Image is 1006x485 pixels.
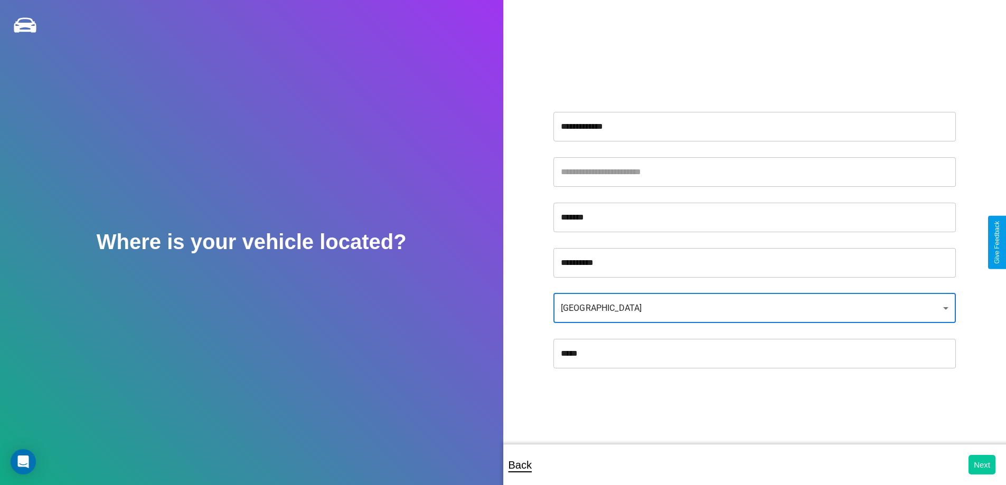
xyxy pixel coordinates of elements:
button: Next [969,455,995,474]
div: Give Feedback [993,221,1001,264]
div: Open Intercom Messenger [11,449,36,474]
p: Back [509,455,532,474]
div: [GEOGRAPHIC_DATA] [553,293,956,323]
h2: Where is your vehicle located? [97,230,407,254]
